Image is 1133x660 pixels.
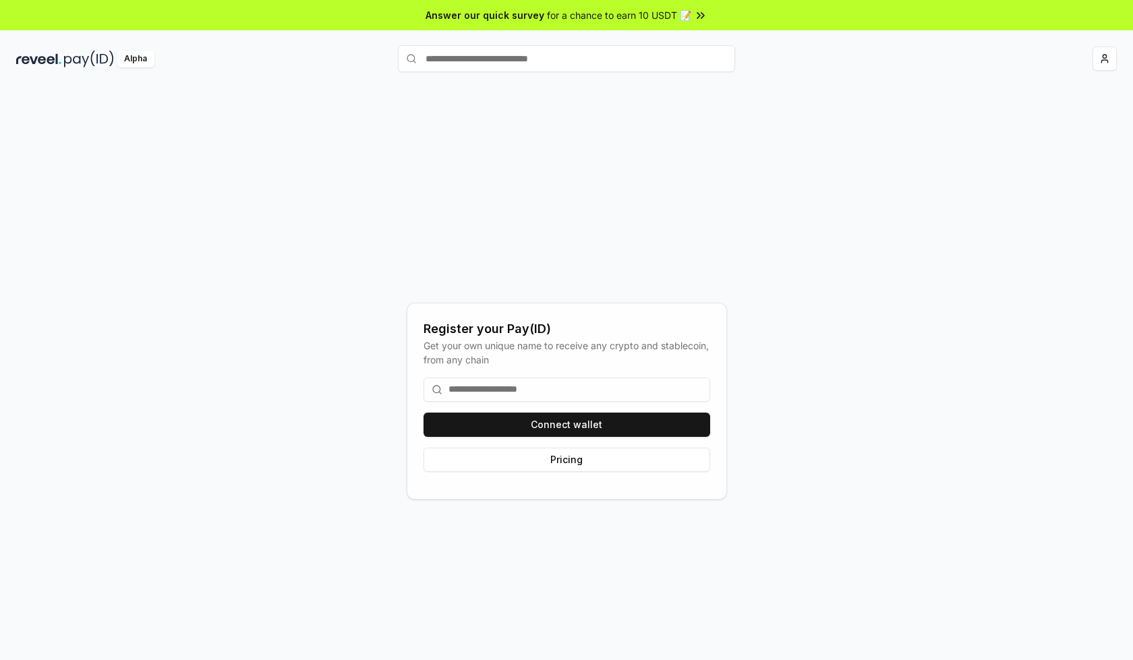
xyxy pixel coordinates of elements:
[117,51,154,67] div: Alpha
[424,320,710,338] div: Register your Pay(ID)
[424,448,710,472] button: Pricing
[424,413,710,437] button: Connect wallet
[16,51,61,67] img: reveel_dark
[547,8,691,22] span: for a chance to earn 10 USDT 📝
[64,51,114,67] img: pay_id
[426,8,544,22] span: Answer our quick survey
[424,338,710,367] div: Get your own unique name to receive any crypto and stablecoin, from any chain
